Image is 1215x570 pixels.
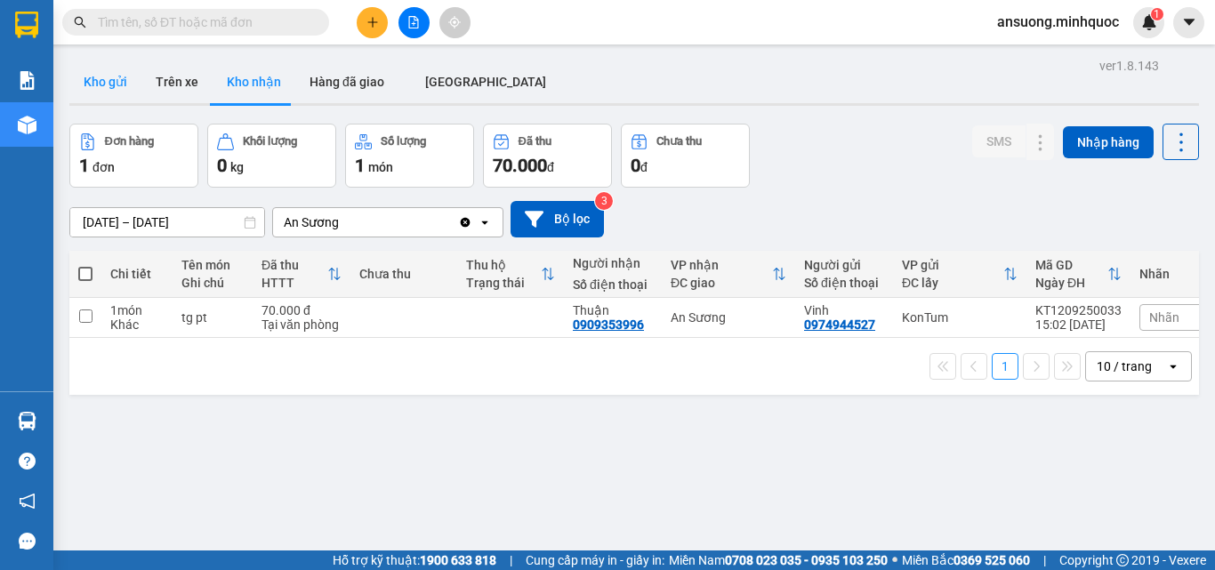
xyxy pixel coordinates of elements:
[366,16,379,28] span: plus
[70,208,264,237] input: Select a date range.
[19,493,36,510] span: notification
[457,251,564,298] th: Toggle SortBy
[181,310,244,325] div: tg pt
[1026,251,1131,298] th: Toggle SortBy
[621,124,750,188] button: Chưa thu0đ
[181,276,244,290] div: Ghi chú
[953,553,1030,567] strong: 0369 525 060
[98,12,308,32] input: Tìm tên, số ĐT hoặc mã đơn
[79,155,89,176] span: 1
[19,533,36,550] span: message
[892,557,897,564] span: ⚪️
[573,317,644,332] div: 0909353996
[671,310,786,325] div: An Sương
[1035,276,1107,290] div: Ngày ĐH
[902,550,1030,570] span: Miền Bắc
[439,7,471,38] button: aim
[381,135,426,148] div: Số lượng
[1149,310,1179,325] span: Nhãn
[1043,550,1046,570] span: |
[407,16,420,28] span: file-add
[902,276,1003,290] div: ĐC lấy
[483,124,612,188] button: Đã thu70.000đ
[69,60,141,103] button: Kho gửi
[662,251,795,298] th: Toggle SortBy
[526,550,664,570] span: Cung cấp máy in - giấy in:
[18,412,36,430] img: warehouse-icon
[93,160,115,174] span: đơn
[893,251,1026,298] th: Toggle SortBy
[595,192,613,210] sup: 3
[295,60,398,103] button: Hàng đã giao
[573,303,653,317] div: Thuận
[253,251,350,298] th: Toggle SortBy
[493,155,547,176] span: 70.000
[902,258,1003,272] div: VP gửi
[110,317,164,332] div: Khác
[631,155,640,176] span: 0
[804,303,884,317] div: Vinh
[547,160,554,174] span: đ
[573,256,653,270] div: Người nhận
[669,550,888,570] span: Miền Nam
[243,135,297,148] div: Khối lượng
[804,317,875,332] div: 0974944527
[1035,303,1122,317] div: KT1209250033
[217,155,227,176] span: 0
[368,160,393,174] span: món
[902,310,1018,325] div: KonTum
[1173,7,1204,38] button: caret-down
[345,124,474,188] button: Số lượng1món
[1035,258,1107,272] div: Mã GD
[18,71,36,90] img: solution-icon
[804,276,884,290] div: Số điện thoại
[19,453,36,470] span: question-circle
[1097,357,1152,375] div: 10 / trang
[74,16,86,28] span: search
[1063,126,1154,158] button: Nhập hàng
[1154,8,1160,20] span: 1
[725,553,888,567] strong: 0708 023 035 - 0935 103 250
[1099,56,1159,76] div: ver 1.8.143
[1166,359,1180,373] svg: open
[511,201,604,237] button: Bộ lọc
[466,276,541,290] div: Trạng thái
[333,550,496,570] span: Hỗ trợ kỹ thuật:
[181,258,244,272] div: Tên món
[262,303,342,317] div: 70.000 đ
[1035,317,1122,332] div: 15:02 [DATE]
[671,258,772,272] div: VP nhận
[110,267,164,281] div: Chi tiết
[69,124,198,188] button: Đơn hàng1đơn
[357,7,388,38] button: plus
[341,213,342,231] input: Selected An Sương.
[1141,14,1157,30] img: icon-new-feature
[207,124,336,188] button: Khối lượng0kg
[15,12,38,38] img: logo-vxr
[110,303,164,317] div: 1 món
[671,276,772,290] div: ĐC giao
[478,215,492,229] svg: open
[458,215,472,229] svg: Clear value
[519,135,551,148] div: Đã thu
[18,116,36,134] img: warehouse-icon
[983,11,1133,33] span: ansuong.minhquoc
[355,155,365,176] span: 1
[656,135,702,148] div: Chưa thu
[1181,14,1197,30] span: caret-down
[804,258,884,272] div: Người gửi
[398,7,430,38] button: file-add
[640,160,648,174] span: đ
[141,60,213,103] button: Trên xe
[359,267,448,281] div: Chưa thu
[262,258,327,272] div: Đã thu
[213,60,295,103] button: Kho nhận
[230,160,244,174] span: kg
[510,550,512,570] span: |
[425,75,546,89] span: [GEOGRAPHIC_DATA]
[105,135,154,148] div: Đơn hàng
[420,553,496,567] strong: 1900 633 818
[1151,8,1163,20] sup: 1
[284,213,339,231] div: An Sương
[573,277,653,292] div: Số điện thoại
